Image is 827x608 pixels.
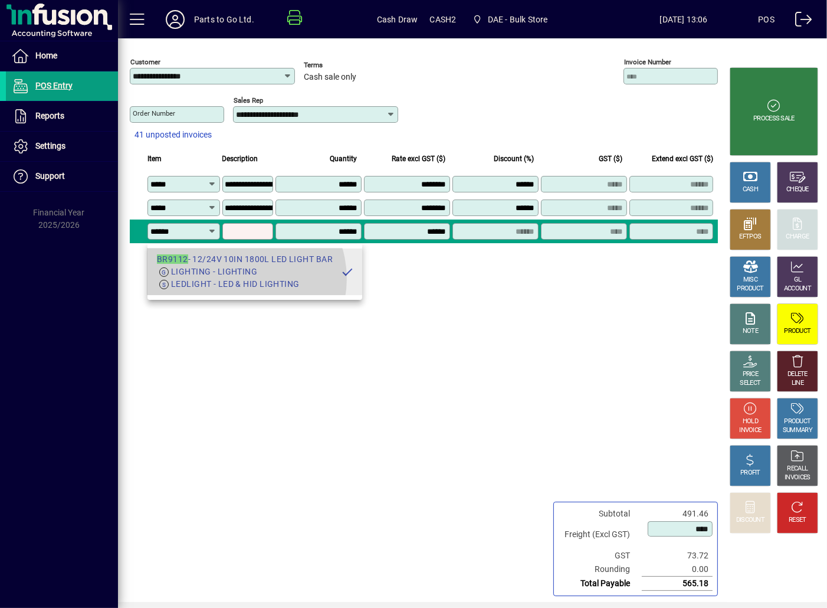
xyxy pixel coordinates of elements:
a: Home [6,41,118,71]
div: RESET [789,516,806,525]
td: Subtotal [559,507,642,521]
span: 41 unposted invoices [134,129,212,141]
div: GL [794,276,802,285]
span: Extend excl GST ($) [652,152,713,165]
div: INVOICE [739,426,761,435]
div: RECALL [787,465,808,473]
div: CHARGE [786,233,809,241]
button: Profile [156,9,194,30]
div: PRODUCT [737,285,763,293]
span: Settings [35,141,65,151]
div: POS [758,10,775,29]
span: Quantity [330,152,357,165]
div: PRODUCT [784,327,810,336]
div: INVOICES [785,473,810,482]
a: Settings [6,132,118,161]
a: Reports [6,102,118,131]
td: GST [559,549,642,563]
div: CASH [743,185,758,194]
td: 565.18 [642,577,713,591]
div: DISCOUNT [736,516,764,525]
span: CASH2 [430,10,457,29]
div: PRICE [743,370,759,379]
div: MISC [743,276,757,285]
mat-label: Invoice number [624,58,671,66]
span: Cash sale only [304,73,356,82]
mat-label: Order number [133,109,175,117]
span: DAE - Bulk Store [488,10,548,29]
span: Discount (%) [494,152,534,165]
div: CHEQUE [786,185,809,194]
a: Support [6,162,118,191]
mat-label: Customer [130,58,160,66]
div: NOTE [743,327,758,336]
span: Item [147,152,162,165]
td: 73.72 [642,549,713,563]
div: Parts to Go Ltd. [194,10,254,29]
div: LINE [792,379,803,388]
mat-label: Sales rep [234,96,263,104]
td: Rounding [559,563,642,577]
div: EFTPOS [740,233,762,241]
span: DAE - Bulk Store [468,9,552,30]
div: SUMMARY [783,426,812,435]
a: Logout [786,2,812,41]
span: [DATE] 13:06 [609,10,759,29]
span: Cash Draw [377,10,418,29]
span: GST ($) [599,152,622,165]
div: PRODUCT [784,417,810,426]
div: HOLD [743,417,758,426]
div: DELETE [787,370,808,379]
div: PROCESS SALE [753,115,795,123]
button: 41 unposted invoices [130,125,216,146]
td: 491.46 [642,507,713,521]
span: Terms [304,61,375,69]
span: Home [35,51,57,60]
span: Rate excl GST ($) [392,152,445,165]
td: Freight (Excl GST) [559,521,642,549]
div: SELECT [740,379,761,388]
span: Support [35,171,65,181]
div: PROFIT [740,469,760,478]
span: Description [222,152,258,165]
td: Total Payable [559,577,642,591]
span: POS Entry [35,81,73,90]
span: Reports [35,111,64,120]
td: 0.00 [642,563,713,577]
div: ACCOUNT [784,285,811,293]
